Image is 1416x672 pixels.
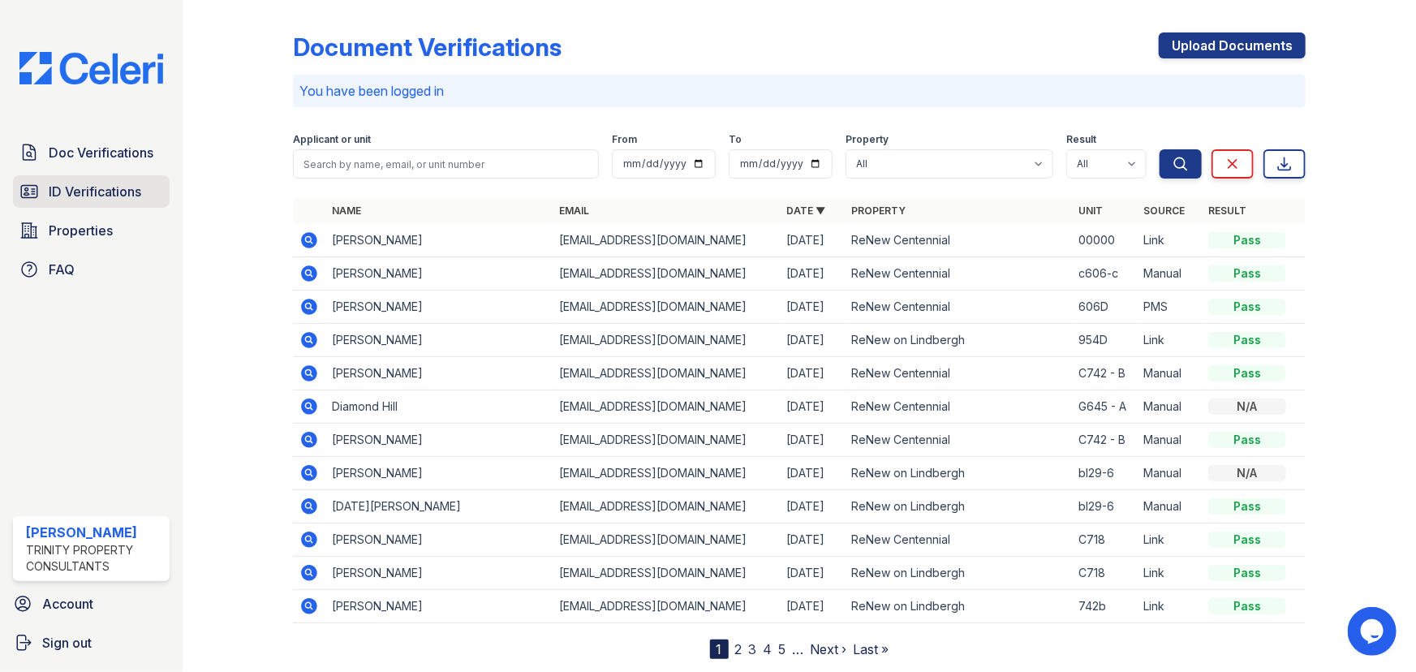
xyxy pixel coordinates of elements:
td: [EMAIL_ADDRESS][DOMAIN_NAME] [553,291,780,324]
a: Unit [1078,205,1103,217]
div: Pass [1208,299,1286,315]
a: Account [6,588,176,620]
td: [PERSON_NAME] [325,257,553,291]
div: Document Verifications [293,32,562,62]
td: [EMAIL_ADDRESS][DOMAIN_NAME] [553,257,780,291]
td: C742 - B [1072,424,1137,457]
td: [EMAIL_ADDRESS][DOMAIN_NAME] [553,457,780,490]
label: Result [1066,133,1096,146]
a: Doc Verifications [13,136,170,169]
a: FAQ [13,253,170,286]
td: C742 - B [1072,357,1137,390]
td: [DATE] [780,557,845,590]
span: … [793,640,804,659]
td: 954D [1072,324,1137,357]
td: [EMAIL_ADDRESS][DOMAIN_NAME] [553,357,780,390]
td: [PERSON_NAME] [325,291,553,324]
td: Manual [1137,424,1202,457]
div: Pass [1208,432,1286,448]
a: 4 [764,641,773,657]
div: [PERSON_NAME] [26,523,163,542]
td: Link [1137,324,1202,357]
td: [PERSON_NAME] [325,457,553,490]
td: [EMAIL_ADDRESS][DOMAIN_NAME] [553,224,780,257]
td: 742b [1072,590,1137,623]
td: Link [1137,523,1202,557]
td: ReNew Centennial [845,224,1072,257]
div: Pass [1208,265,1286,282]
td: ReNew on Lindbergh [845,457,1072,490]
img: CE_Logo_Blue-a8612792a0a2168367f1c8372b55b34899dd931a85d93a1a3d3e32e68fde9ad4.png [6,52,176,84]
td: [PERSON_NAME] [325,557,553,590]
span: Properties [49,221,113,240]
td: bl29-6 [1072,490,1137,523]
td: ReNew on Lindbergh [845,557,1072,590]
div: Pass [1208,598,1286,614]
p: You have been logged in [299,81,1299,101]
td: PMS [1137,291,1202,324]
td: ReNew Centennial [845,357,1072,390]
td: C718 [1072,557,1137,590]
div: Pass [1208,565,1286,581]
td: [DATE] [780,357,845,390]
td: ReNew on Lindbergh [845,490,1072,523]
a: ID Verifications [13,175,170,208]
a: Sign out [6,627,176,659]
td: ReNew Centennial [845,291,1072,324]
td: C718 [1072,523,1137,557]
td: [PERSON_NAME] [325,424,553,457]
td: Link [1137,590,1202,623]
td: 00000 [1072,224,1137,257]
a: 5 [779,641,786,657]
td: Manual [1137,257,1202,291]
a: Next › [811,641,847,657]
a: Email [559,205,589,217]
td: [DATE] [780,291,845,324]
span: FAQ [49,260,75,279]
td: [DATE] [780,523,845,557]
iframe: chat widget [1348,607,1400,656]
td: Manual [1137,457,1202,490]
td: [DATE] [780,390,845,424]
td: c606-c [1072,257,1137,291]
div: 1 [710,640,729,659]
td: Link [1137,557,1202,590]
a: Name [332,205,361,217]
span: Doc Verifications [49,143,153,162]
td: [EMAIL_ADDRESS][DOMAIN_NAME] [553,424,780,457]
td: ReNew Centennial [845,523,1072,557]
label: To [729,133,742,146]
td: [EMAIL_ADDRESS][DOMAIN_NAME] [553,557,780,590]
div: Pass [1208,498,1286,515]
a: Date ▼ [786,205,825,217]
td: [DATE] [780,590,845,623]
td: ReNew on Lindbergh [845,590,1072,623]
label: From [612,133,637,146]
td: [DATE] [780,490,845,523]
label: Applicant or unit [293,133,371,146]
td: bl29-6 [1072,457,1137,490]
a: Last » [854,641,889,657]
a: Source [1143,205,1185,217]
td: [PERSON_NAME] [325,523,553,557]
td: Link [1137,224,1202,257]
td: [DATE] [780,424,845,457]
td: [PERSON_NAME] [325,324,553,357]
a: Properties [13,214,170,247]
td: [EMAIL_ADDRESS][DOMAIN_NAME] [553,390,780,424]
td: G645 - A [1072,390,1137,424]
td: [DATE][PERSON_NAME] [325,490,553,523]
td: [EMAIL_ADDRESS][DOMAIN_NAME] [553,490,780,523]
td: [DATE] [780,257,845,291]
td: [PERSON_NAME] [325,224,553,257]
span: ID Verifications [49,182,141,201]
div: Pass [1208,532,1286,548]
td: [DATE] [780,224,845,257]
div: Pass [1208,332,1286,348]
div: Pass [1208,232,1286,248]
div: Trinity Property Consultants [26,542,163,575]
td: [EMAIL_ADDRESS][DOMAIN_NAME] [553,523,780,557]
div: Pass [1208,365,1286,381]
a: Upload Documents [1159,32,1306,58]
